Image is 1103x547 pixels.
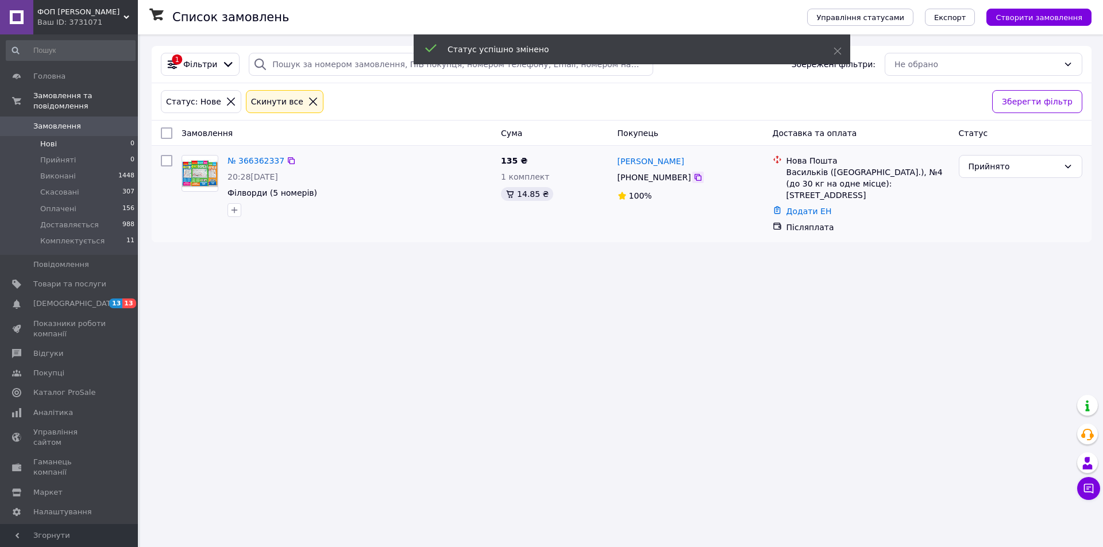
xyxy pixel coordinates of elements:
button: Експорт [925,9,975,26]
span: 135 ₴ [501,156,527,165]
a: [PERSON_NAME] [618,156,684,167]
span: 156 [122,204,134,214]
div: Статус успішно змінено [448,44,805,55]
button: Управління статусами [807,9,913,26]
span: 13 [109,298,122,308]
span: Покупці [33,368,64,378]
span: Налаштування [33,507,92,517]
span: Управління статусами [816,13,904,22]
span: Комплектується [40,236,105,246]
span: Зберегти фільтр [1002,95,1073,108]
h1: Список замовлень [172,10,289,24]
a: Фото товару [182,155,218,192]
span: 1 комплект [501,172,549,181]
span: Доставляється [40,220,99,230]
span: Покупець [618,129,658,138]
a: № 366362337 [227,156,284,165]
div: Ваш ID: 3731071 [37,17,138,28]
span: Замовлення [33,121,81,131]
span: Доставка та оплата [773,129,857,138]
button: Чат з покупцем [1077,477,1100,500]
span: 100% [629,191,652,200]
span: [DEMOGRAPHIC_DATA] [33,298,118,309]
span: 0 [130,155,134,165]
a: Додати ЕН [786,207,832,216]
a: Створити замовлення [975,12,1092,21]
span: Повідомлення [33,259,89,270]
span: Статус [959,129,988,138]
span: Товари та послуги [33,279,106,289]
span: Гаманець компанії [33,457,106,478]
input: Пошук [6,40,136,61]
span: Cума [501,129,522,138]
span: Замовлення та повідомлення [33,91,138,111]
span: 11 [126,236,134,246]
span: Головна [33,71,65,82]
div: Cкинути все [249,95,306,108]
span: 988 [122,220,134,230]
span: Скасовані [40,187,79,197]
span: Нові [40,139,57,149]
div: [PHONE_NUMBER] [615,169,693,185]
span: 1448 [118,171,134,181]
div: Статус: Нове [164,95,223,108]
span: 20:28[DATE] [227,172,278,181]
div: Нова Пошта [786,155,950,166]
span: Аналітика [33,408,73,418]
span: Маркет [33,487,63,498]
span: ФОП Босенко М.Н. [37,7,124,17]
div: Післяплата [786,222,950,233]
span: Прийняті [40,155,76,165]
span: Оплачені [40,204,76,214]
span: 13 [122,298,136,308]
div: 14.85 ₴ [501,187,553,201]
span: Виконані [40,171,76,181]
a: Філворди (5 номерів) [227,188,317,197]
button: Створити замовлення [986,9,1092,26]
span: Показники роботи компанії [33,319,106,339]
div: Васильків ([GEOGRAPHIC_DATA].), №4 (до 30 кг на одне місце): [STREET_ADDRESS] [786,166,950,201]
div: Не обрано [894,58,1059,71]
button: Зберегти фільтр [992,90,1082,113]
span: Замовлення [182,129,233,138]
span: Створити замовлення [996,13,1082,22]
span: Управління сайтом [33,427,106,448]
span: Фільтри [183,59,217,70]
span: 0 [130,139,134,149]
span: Каталог ProSale [33,387,95,398]
span: Відгуки [33,348,63,359]
img: Фото товару [182,160,218,188]
span: Експорт [934,13,966,22]
span: 307 [122,187,134,197]
div: Прийнято [969,160,1059,173]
